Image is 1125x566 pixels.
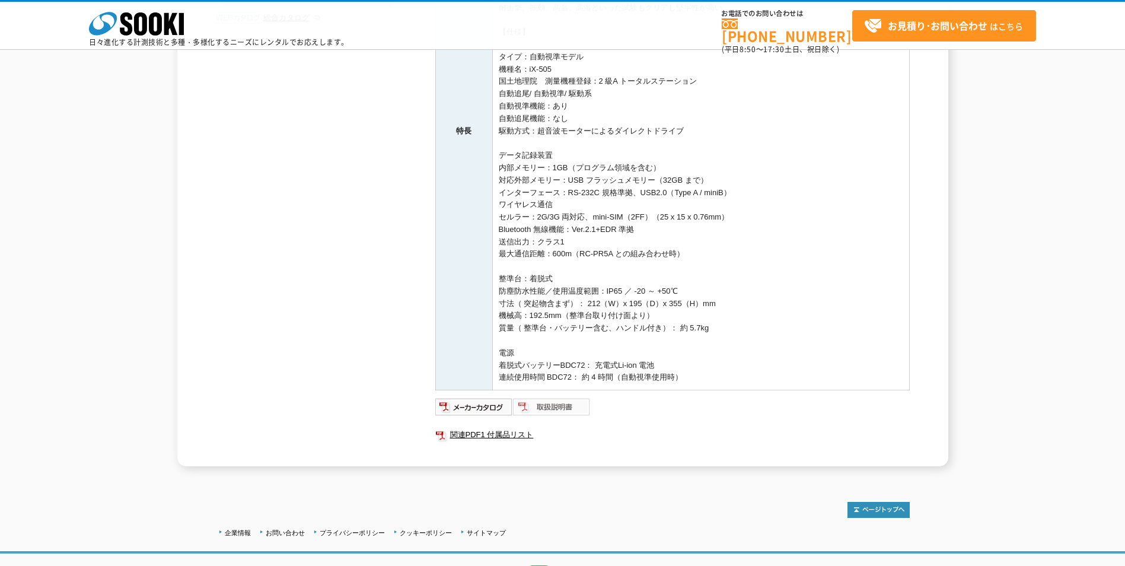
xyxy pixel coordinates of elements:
a: 関連PDF1 付属品リスト [435,427,910,443]
span: (平日 ～ 土日、祝日除く) [722,44,839,55]
a: 企業情報 [225,529,251,536]
a: [PHONE_NUMBER] [722,18,852,43]
span: 8:50 [740,44,756,55]
img: 取扱説明書 [513,398,591,416]
p: 日々進化する計測技術と多種・多様化するニーズにレンタルでお応えします。 [89,39,349,46]
span: はこちら [864,17,1023,35]
a: お問い合わせ [266,529,305,536]
a: プライバシーポリシー [320,529,385,536]
strong: お見積り･お問い合わせ [888,18,987,33]
img: トップページへ [847,502,910,518]
a: お見積り･お問い合わせはこちら [852,10,1036,42]
span: 17:30 [763,44,785,55]
a: メーカーカタログ [435,405,513,414]
a: サイトマップ [467,529,506,536]
span: お電話でのお問い合わせは [722,10,852,17]
a: 取扱説明書 [513,405,591,414]
img: メーカーカタログ [435,398,513,416]
a: クッキーポリシー [400,529,452,536]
